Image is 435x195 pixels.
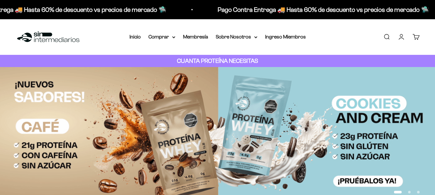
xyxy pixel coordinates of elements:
summary: Sobre Nosotros [216,33,257,41]
summary: Comprar [148,33,175,41]
strong: CUANTA PROTEÍNA NECESITAS [177,57,258,64]
p: Pago Contra Entrega 🚚 Hasta 60% de descuento vs precios de mercado 🛸 [216,4,428,15]
a: Ingreso Miembros [265,34,306,39]
a: Inicio [130,34,141,39]
a: Membresía [183,34,208,39]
